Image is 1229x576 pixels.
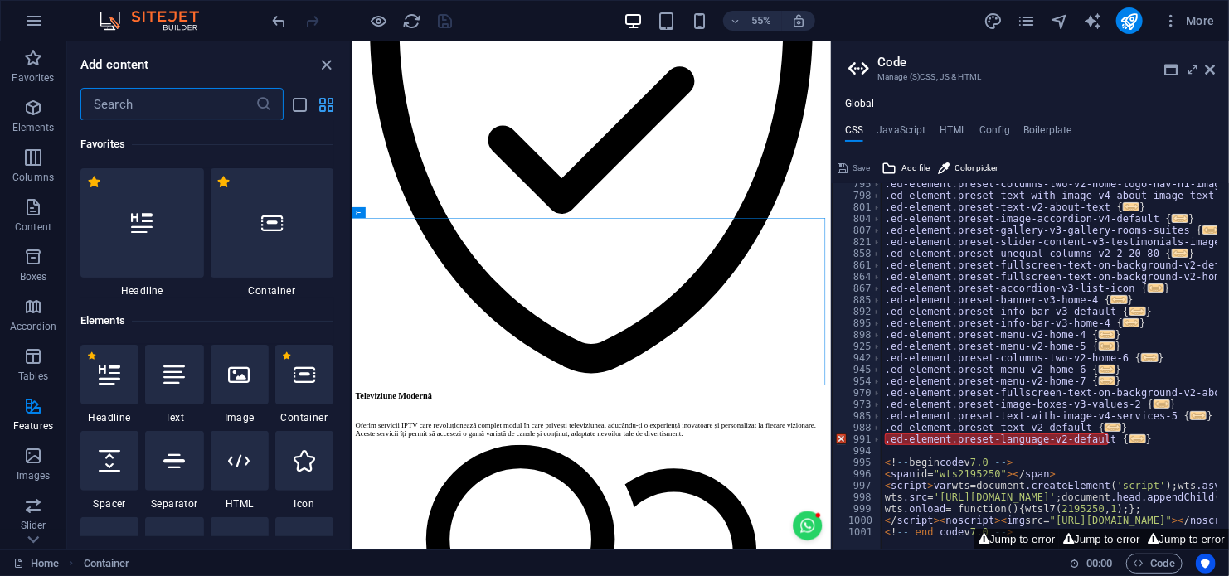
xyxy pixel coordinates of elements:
div: 898 [833,329,882,341]
nav: breadcrumb [84,554,130,574]
div: 861 [833,259,882,271]
span: Icon [275,497,333,511]
h6: Session time [1069,554,1113,574]
button: navigator [1050,11,1070,31]
span: 00 00 [1086,554,1112,574]
span: ... [1110,295,1127,304]
h6: Add content [80,55,149,75]
p: Features [13,419,53,433]
button: 55% [723,11,782,31]
p: Slider [21,519,46,532]
div: 998 [833,491,882,503]
div: HTML [211,431,269,511]
span: Text [145,411,203,424]
i: Design (Ctrl+Alt+Y) [984,12,1003,31]
div: Separator [145,431,203,511]
div: 864 [833,271,882,283]
div: 994 [833,445,882,457]
p: Accordion [10,320,56,333]
h6: Elements [80,311,333,331]
span: Spacer [80,497,138,511]
div: Spacer [80,431,138,511]
h4: JavaScript [877,124,925,143]
button: Usercentrics [1196,554,1216,574]
button: close panel [317,55,337,75]
button: More [1156,7,1222,34]
div: 945 [833,364,882,375]
span: ... [1123,318,1139,327]
p: Favorites [12,71,54,85]
h2: Code [877,55,1216,70]
div: 925 [833,341,882,352]
p: Tables [18,370,48,383]
span: ... [1202,225,1219,235]
div: 999 [833,503,882,515]
h3: Manage (S)CSS, JS & HTML [877,70,1183,85]
button: grid-view [317,94,337,114]
div: 996 [833,468,882,480]
div: 885 [833,294,882,306]
h4: Global [845,98,875,111]
div: 985 [833,410,882,422]
button: pages [1017,11,1037,31]
div: 795 [833,178,882,190]
p: Boxes [20,270,47,283]
span: ... [1105,423,1121,432]
button: reload [402,11,422,31]
span: Remove from favorites [217,175,231,189]
div: 970 [833,387,882,399]
span: Container [211,284,334,298]
span: ... [1123,202,1139,211]
div: Image [211,345,269,424]
span: : [1098,557,1100,569]
i: Undo: Edit JS (Ctrl+Z) [270,12,289,31]
span: Remove from favorites [87,175,101,189]
i: Reload page [403,12,422,31]
button: publish [1116,7,1143,34]
span: ... [1148,283,1164,293]
span: ... [1190,411,1207,420]
div: 807 [833,225,882,236]
div: 858 [833,248,882,259]
span: More [1163,12,1215,29]
div: Headline [80,345,138,424]
i: On resize automatically adjust zoom level to fit chosen device. [791,13,806,28]
input: Search [80,88,255,121]
div: 821 [833,236,882,248]
span: ... [1154,399,1170,409]
div: 1000 [833,515,882,526]
div: Container [275,345,333,424]
div: 1001 [833,526,882,538]
a: Click to cancel selection. Double-click to open Pages [13,554,59,574]
span: ... [1099,376,1115,385]
span: ... [1141,353,1158,362]
i: AI Writer [1083,12,1102,31]
span: ... [1129,434,1146,443]
div: 801 [833,201,882,213]
span: Remove from favorites [282,351,291,361]
div: Text [145,345,203,424]
span: ... [1172,249,1188,258]
div: 804 [833,213,882,225]
div: 892 [833,306,882,317]
span: ... [1172,214,1188,223]
button: Jump to error [1144,529,1229,549]
button: Click here to leave preview mode and continue editing [369,11,389,31]
span: Color picker [955,158,998,178]
h4: CSS [845,124,863,143]
button: Jump to error [974,529,1059,549]
span: ... [1099,365,1115,374]
button: design [984,11,1003,31]
button: list-view [290,94,310,114]
button: Color picker [935,158,1000,178]
div: 973 [833,399,882,410]
h6: Favorites [80,134,333,154]
h4: HTML [940,124,967,143]
div: Container [211,168,334,298]
span: Container [275,411,333,424]
button: undo [270,11,289,31]
div: 988 [833,422,882,433]
span: Separator [145,497,203,511]
div: 954 [833,375,882,387]
span: Code [1134,554,1175,574]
